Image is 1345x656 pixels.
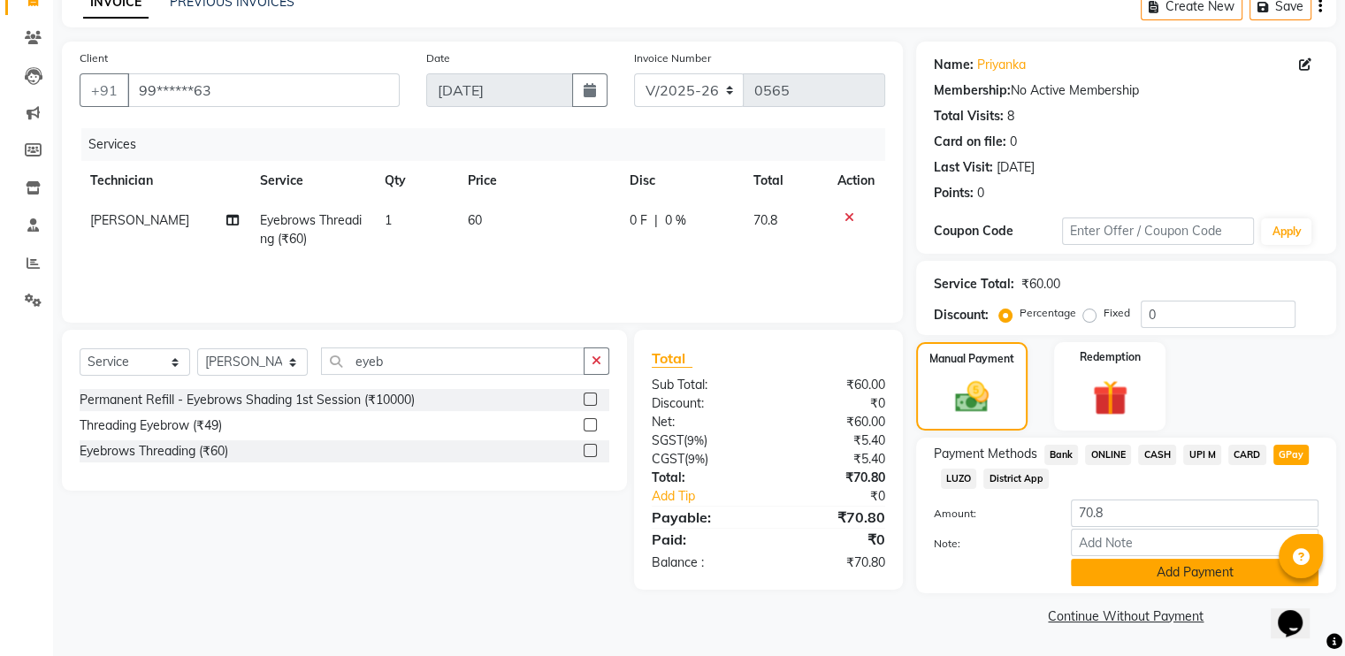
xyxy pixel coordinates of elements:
img: _gift.svg [1081,376,1139,420]
div: Services [81,128,898,161]
div: Permanent Refill - Eyebrows Shading 1st Session (₹10000) [80,391,415,409]
div: Eyebrows Threading (₹60) [80,442,228,461]
div: ₹0 [790,487,898,506]
input: Search by Name/Mobile/Email/Code [127,73,400,107]
span: CASH [1138,445,1176,465]
div: Sub Total: [638,376,768,394]
span: [PERSON_NAME] [90,212,189,228]
input: Search or Scan [321,347,585,375]
div: Name: [934,56,974,74]
span: 60 [468,212,482,228]
span: GPay [1273,445,1310,465]
input: Add Note [1071,529,1318,556]
a: Priyanka [977,56,1026,74]
div: Paid: [638,529,768,550]
th: Price [457,161,619,201]
div: Membership: [934,81,1011,100]
span: District App [983,469,1049,489]
div: 0 [1010,133,1017,151]
div: ₹70.80 [768,507,898,528]
div: Total Visits: [934,107,1004,126]
label: Invoice Number [634,50,711,66]
div: 0 [977,184,984,202]
span: Eyebrows Threading (₹60) [260,212,362,247]
div: ₹0 [768,394,898,413]
div: No Active Membership [934,81,1318,100]
th: Technician [80,161,249,201]
span: UPI M [1183,445,1221,465]
th: Disc [619,161,743,201]
div: ₹5.40 [768,450,898,469]
span: CGST [652,451,684,467]
div: ( ) [638,450,768,469]
th: Qty [374,161,457,201]
label: Redemption [1080,349,1141,365]
iframe: chat widget [1271,585,1327,638]
button: Apply [1261,218,1311,245]
label: Manual Payment [929,351,1014,367]
span: Total [652,349,692,368]
div: Total: [638,469,768,487]
span: CARD [1228,445,1266,465]
div: ₹60.00 [768,376,898,394]
span: 0 % [665,211,686,230]
div: Discount: [934,306,989,324]
div: Net: [638,413,768,431]
label: Amount: [921,506,1058,522]
div: ₹60.00 [1021,275,1060,294]
span: 9% [688,452,705,466]
span: 9% [687,433,704,447]
div: Balance : [638,553,768,572]
span: | [654,211,658,230]
div: Service Total: [934,275,1014,294]
div: ₹0 [768,529,898,550]
span: SGST [652,432,684,448]
div: [DATE] [997,158,1035,177]
button: +91 [80,73,129,107]
button: Add Payment [1071,559,1318,586]
div: Card on file: [934,133,1006,151]
th: Action [827,161,885,201]
label: Client [80,50,108,66]
span: 1 [385,212,392,228]
div: Payable: [638,507,768,528]
span: 0 F [630,211,647,230]
div: Points: [934,184,974,202]
div: ₹70.80 [768,553,898,572]
img: _cash.svg [944,378,999,416]
div: ₹5.40 [768,431,898,450]
span: ONLINE [1085,445,1131,465]
label: Fixed [1104,305,1130,321]
div: 8 [1007,107,1014,126]
a: Add Tip [638,487,790,506]
input: Amount [1071,500,1318,527]
span: LUZO [941,469,977,489]
th: Total [743,161,827,201]
th: Service [249,161,374,201]
div: Coupon Code [934,222,1062,240]
a: Continue Without Payment [920,607,1333,626]
div: Discount: [638,394,768,413]
div: ₹60.00 [768,413,898,431]
label: Date [426,50,450,66]
div: Threading Eyebrow (₹49) [80,416,222,435]
label: Percentage [1020,305,1076,321]
span: 70.8 [753,212,777,228]
span: Bank [1044,445,1079,465]
div: ₹70.80 [768,469,898,487]
span: Payment Methods [934,445,1037,463]
div: Last Visit: [934,158,993,177]
input: Enter Offer / Coupon Code [1062,217,1255,245]
label: Note: [921,536,1058,552]
div: ( ) [638,431,768,450]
